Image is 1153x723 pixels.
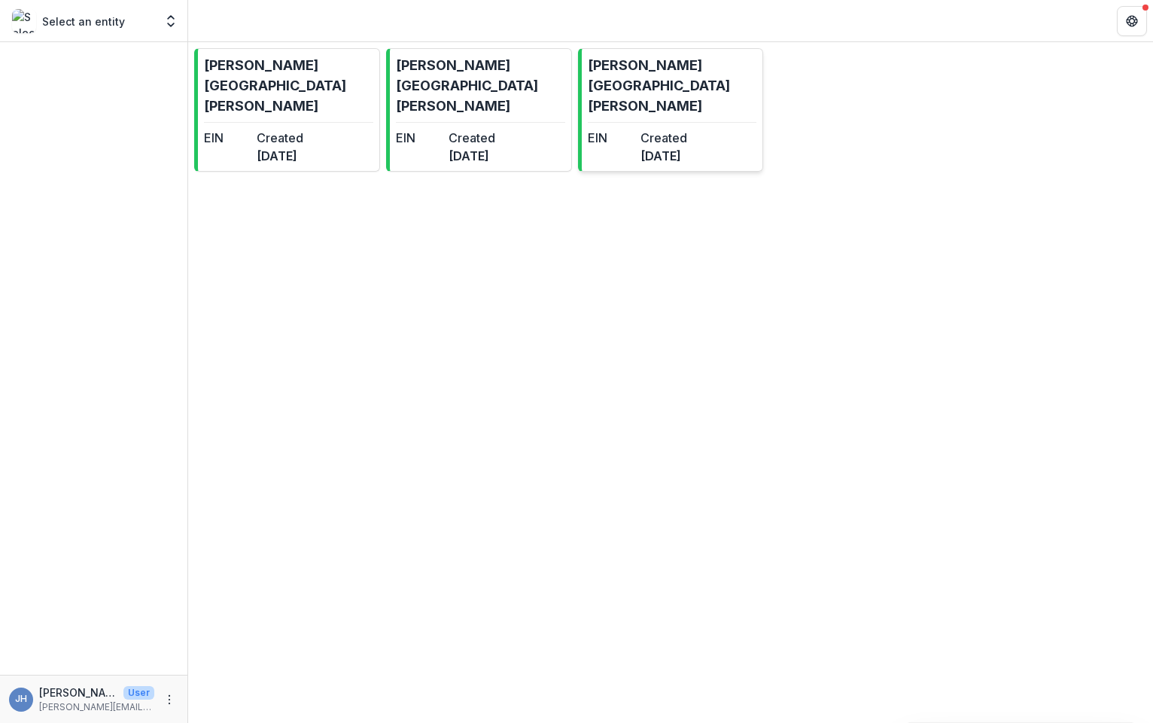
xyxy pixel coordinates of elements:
a: [PERSON_NAME][GEOGRAPHIC_DATA][PERSON_NAME]EINCreated[DATE] [194,48,380,172]
dd: [DATE] [257,147,303,165]
dd: [DATE] [640,147,687,165]
dt: EIN [204,129,251,147]
p: [PERSON_NAME][GEOGRAPHIC_DATA][PERSON_NAME] [396,55,565,116]
dt: Created [640,129,687,147]
dd: [DATE] [449,147,495,165]
a: [PERSON_NAME][GEOGRAPHIC_DATA][PERSON_NAME]EINCreated[DATE] [578,48,764,172]
button: Get Help [1117,6,1147,36]
dt: EIN [396,129,443,147]
button: Open entity switcher [160,6,181,36]
p: [PERSON_NAME][EMAIL_ADDRESS][PERSON_NAME][DOMAIN_NAME] [39,700,154,714]
p: [PERSON_NAME][GEOGRAPHIC_DATA][PERSON_NAME] [204,55,373,116]
p: [PERSON_NAME][GEOGRAPHIC_DATA][PERSON_NAME] [588,55,757,116]
p: [PERSON_NAME] [39,685,117,700]
button: More [160,691,178,709]
a: [PERSON_NAME][GEOGRAPHIC_DATA][PERSON_NAME]EINCreated[DATE] [386,48,572,172]
img: Select an entity [12,9,36,33]
p: User [123,686,154,700]
dt: EIN [588,129,634,147]
dt: Created [257,129,303,147]
p: Select an entity [42,14,125,29]
div: Jarvis Hill [15,694,27,704]
dt: Created [449,129,495,147]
